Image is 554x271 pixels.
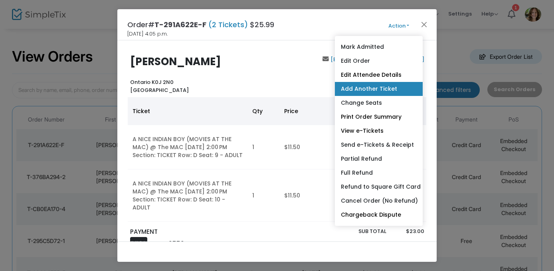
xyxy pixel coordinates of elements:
a: Chargeback Dispute [335,208,423,222]
a: View e-Tickets [335,124,423,138]
p: $0.00 [394,240,424,248]
button: Close [419,19,429,30]
p: Sub total [319,227,386,235]
a: Refund to Square Gift Card [335,180,423,194]
td: 1 [247,125,279,169]
span: [DATE] 4:05 p.m. [127,30,168,38]
p: Service Fee Total [319,240,386,248]
a: Full Refund [335,166,423,180]
b: Ontario K0J 2N0 [GEOGRAPHIC_DATA] [130,78,189,94]
b: [PERSON_NAME] [130,54,221,69]
td: A NICE INDIAN BOY (MOVIES AT THE MAC) @ The MAC [DATE] 2:00 PM Section: TICKET Row: D Seat: 9 - A... [128,125,247,169]
a: Cancel Order (No Refund) [335,194,423,208]
a: Edit Attendee Details [335,68,423,82]
th: Price [279,97,355,125]
td: $11.50 [279,125,355,169]
p: $23.00 [394,227,424,235]
a: Change Seats [335,96,423,110]
th: Qty [247,97,279,125]
a: Edit Order [335,54,423,68]
span: (2 Tickets) [206,20,250,30]
a: Mark Admitted [335,40,423,54]
td: $11.50 [279,169,355,222]
th: Ticket [128,97,247,125]
a: Partial Refund [335,152,423,166]
td: A NICE INDIAN BOY (MOVIES AT THE MAC) @ The MAC [DATE] 2:00 PM Section: TICKET Row: D Seat: 10 - ... [128,169,247,222]
a: [EMAIL_ADDRESS][DOMAIN_NAME] [329,56,424,63]
span: T-291A622E-F [154,20,206,30]
span: -9559 [165,239,184,248]
span: XXXX [152,241,165,247]
p: PAYMENT [130,227,273,237]
div: Data table [128,97,426,222]
a: Send e-Tickets & Receipt [335,138,423,152]
h4: Order# $25.99 [127,19,274,30]
a: Add Another Ticket [335,82,423,96]
td: 1 [247,169,279,222]
a: Print Order Summary [335,110,423,124]
button: Action [375,22,423,30]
